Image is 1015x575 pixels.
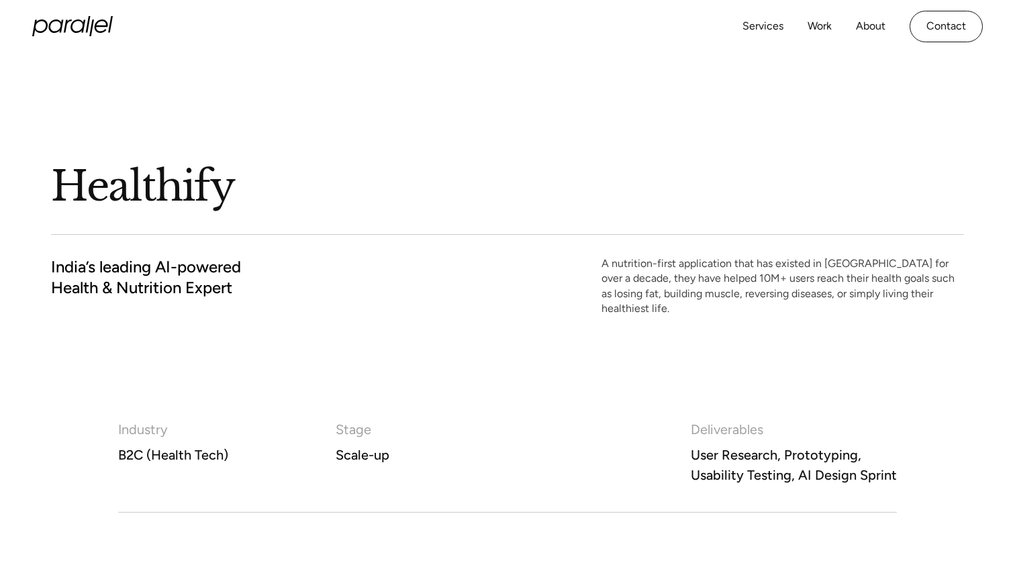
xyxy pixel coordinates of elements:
[856,17,885,36] a: About
[910,11,983,42] a: Contact
[808,17,832,36] a: Work
[51,256,241,298] h2: India’s leading AI-powered Health & Nutrition Expert
[336,419,389,439] h3: Stage
[118,445,228,465] h4: B2C (Health Tech)
[691,445,897,485] h4: User Research, Prototyping, Usability Testing, AI Design Sprint
[51,160,588,213] h1: Healthify
[336,445,389,465] h4: Scale-up
[118,419,228,439] h3: Industry
[601,256,964,317] p: A nutrition-first application that has existed in [GEOGRAPHIC_DATA] for over a decade, they have ...
[742,17,783,36] a: Services
[691,419,897,439] h3: Deliverables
